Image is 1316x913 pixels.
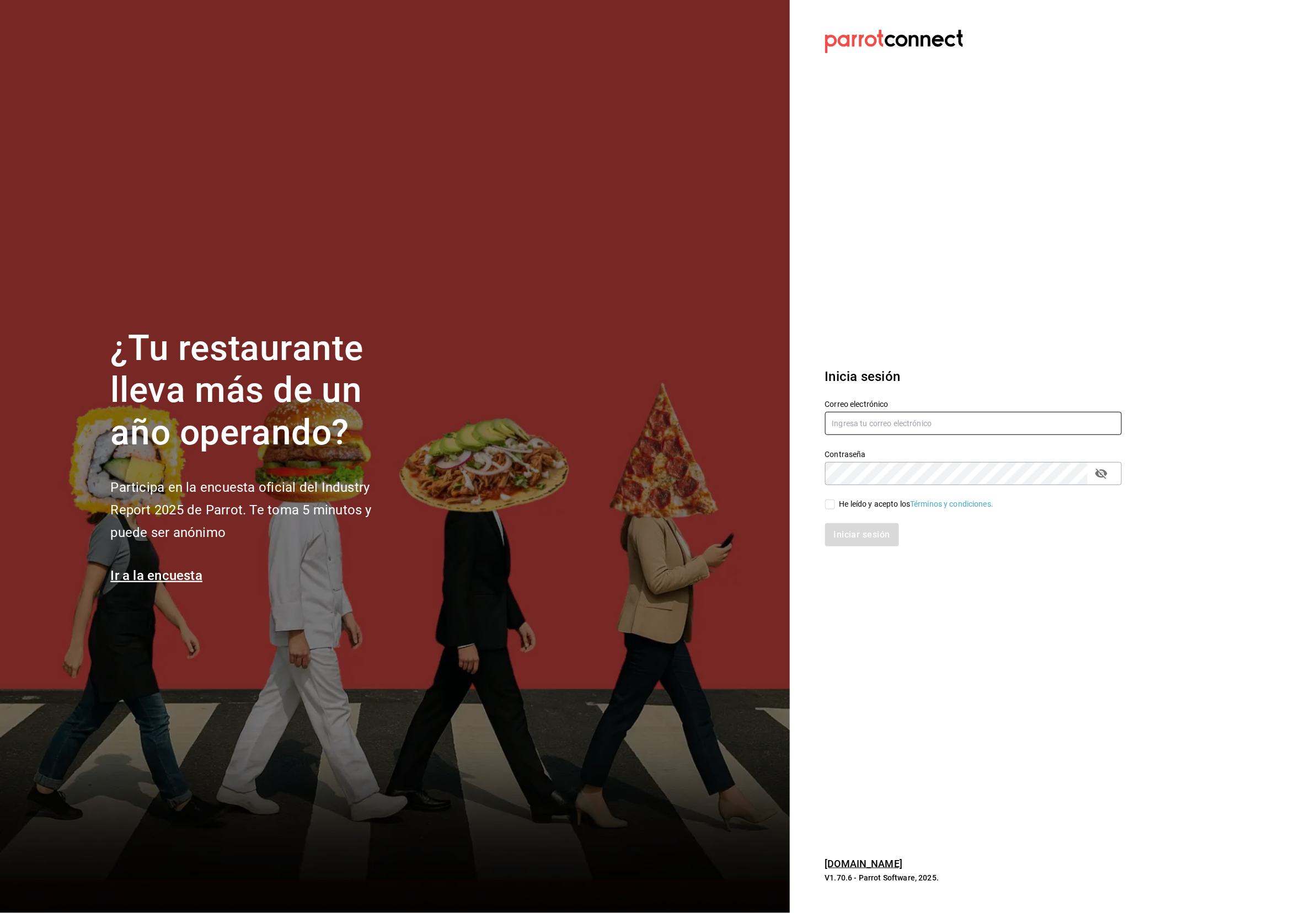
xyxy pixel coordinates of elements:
h2: Participa en la encuesta oficial del Industry Report 2025 de Parrot. Te toma 5 minutos y puede se... [110,476,408,544]
h1: ¿Tu restaurante lleva más de un año operando? [110,327,408,454]
a: Términos y condiciones. [910,500,993,508]
button: passwordField [1092,464,1111,483]
label: Contraseña [825,450,1122,458]
input: Ingresa tu correo electrónico [825,412,1122,435]
a: [DOMAIN_NAME] [825,858,903,869]
label: Correo electrónico [825,400,1122,408]
p: V1.70.6 - Parrot Software, 2025. [825,872,1122,883]
div: He leído y acepto los [839,498,994,510]
a: Ir a la encuesta [110,568,202,583]
h3: Inicia sesión [825,367,1122,386]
